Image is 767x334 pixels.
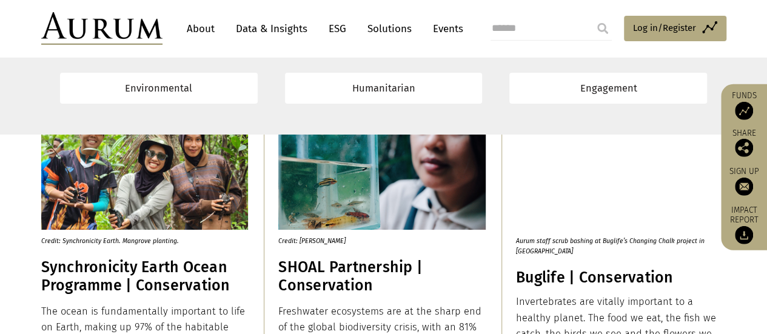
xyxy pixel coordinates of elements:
[181,18,221,40] a: About
[278,258,486,295] h3: SHOAL Partnership | Conservation
[41,258,249,295] h3: Synchronicity Earth Ocean Programme | Conservation
[285,73,483,104] a: Humanitarian
[735,101,753,119] img: Access Funds
[427,18,463,40] a: Events
[516,269,723,287] h3: Buglife | Conservation
[516,230,712,256] p: Aurum staff scrub bashing at Buglife’s Changing Chalk project in [GEOGRAPHIC_DATA]
[509,73,707,104] a: Engagement
[41,12,162,45] img: Aurum
[361,18,418,40] a: Solutions
[60,73,258,104] a: Environmental
[735,138,753,156] img: Share this post
[591,16,615,41] input: Submit
[323,18,352,40] a: ESG
[727,90,761,119] a: Funds
[633,21,696,35] span: Log in/Register
[727,165,761,195] a: Sign up
[230,18,313,40] a: Data & Insights
[735,177,753,195] img: Sign up to our newsletter
[727,129,761,156] div: Share
[41,230,238,246] p: Credit: Synchronicity Earth. Mangrove planting.
[278,230,475,246] p: Credit: [PERSON_NAME]
[624,16,726,41] a: Log in/Register
[727,204,761,244] a: Impact report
